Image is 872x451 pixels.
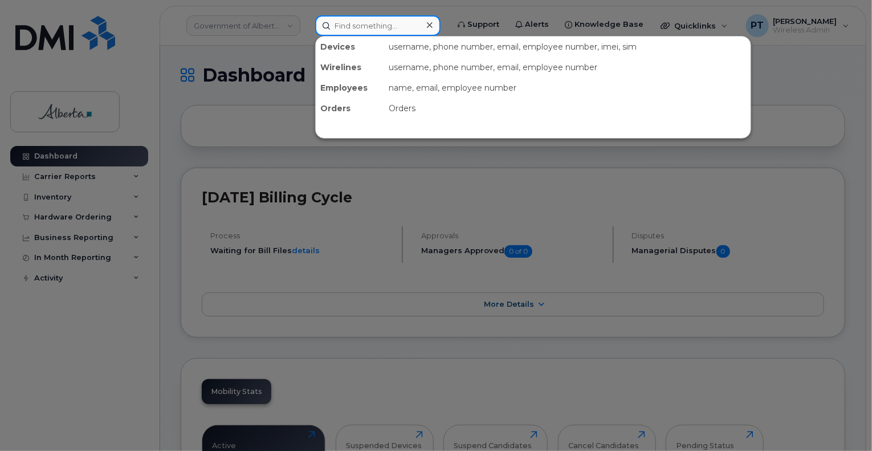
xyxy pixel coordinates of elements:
div: name, email, employee number [384,78,751,98]
div: Orders [384,98,751,119]
div: username, phone number, email, employee number [384,57,751,78]
div: Wirelines [316,57,384,78]
div: Devices [316,36,384,57]
div: Orders [316,98,384,119]
div: username, phone number, email, employee number, imei, sim [384,36,751,57]
div: Employees [316,78,384,98]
